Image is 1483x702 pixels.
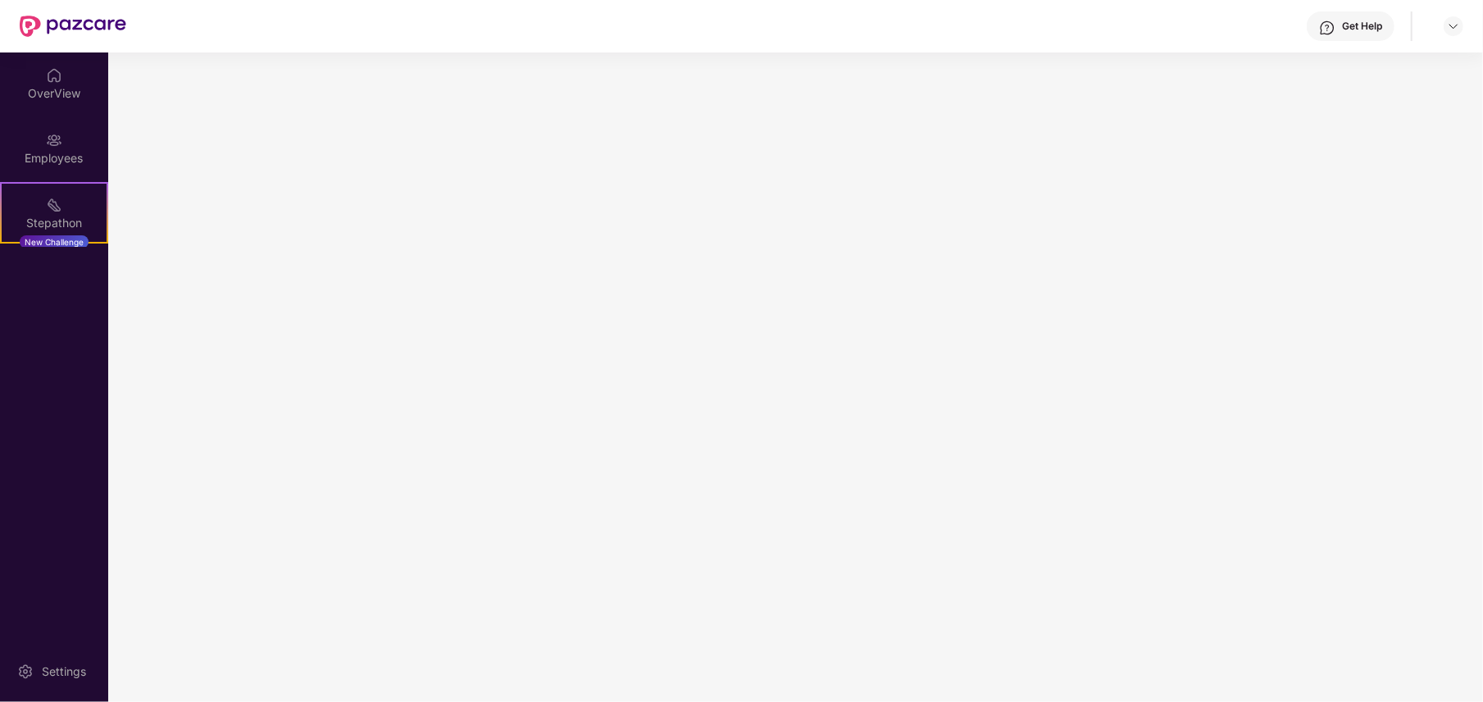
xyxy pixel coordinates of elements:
div: Settings [37,663,91,680]
img: svg+xml;base64,PHN2ZyBpZD0iRHJvcGRvd24tMzJ4MzIiIHhtbG5zPSJodHRwOi8vd3d3LnczLm9yZy8yMDAwL3N2ZyIgd2... [1447,20,1460,33]
img: svg+xml;base64,PHN2ZyBpZD0iRW1wbG95ZWVzIiB4bWxucz0iaHR0cDovL3d3dy53My5vcmcvMjAwMC9zdmciIHdpZHRoPS... [46,132,62,148]
img: svg+xml;base64,PHN2ZyBpZD0iSGVscC0zMngzMiIgeG1sbnM9Imh0dHA6Ly93d3cudzMub3JnLzIwMDAvc3ZnIiB3aWR0aD... [1319,20,1335,36]
img: New Pazcare Logo [20,16,126,37]
div: Stepathon [2,215,107,231]
img: svg+xml;base64,PHN2ZyBpZD0iU2V0dGluZy0yMHgyMCIgeG1sbnM9Imh0dHA6Ly93d3cudzMub3JnLzIwMDAvc3ZnIiB3aW... [17,663,34,680]
div: Get Help [1342,20,1382,33]
div: New Challenge [20,235,89,248]
img: svg+xml;base64,PHN2ZyB4bWxucz0iaHR0cDovL3d3dy53My5vcmcvMjAwMC9zdmciIHdpZHRoPSIyMSIgaGVpZ2h0PSIyMC... [46,197,62,213]
img: svg+xml;base64,PHN2ZyBpZD0iSG9tZSIgeG1sbnM9Imh0dHA6Ly93d3cudzMub3JnLzIwMDAvc3ZnIiB3aWR0aD0iMjAiIG... [46,67,62,84]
